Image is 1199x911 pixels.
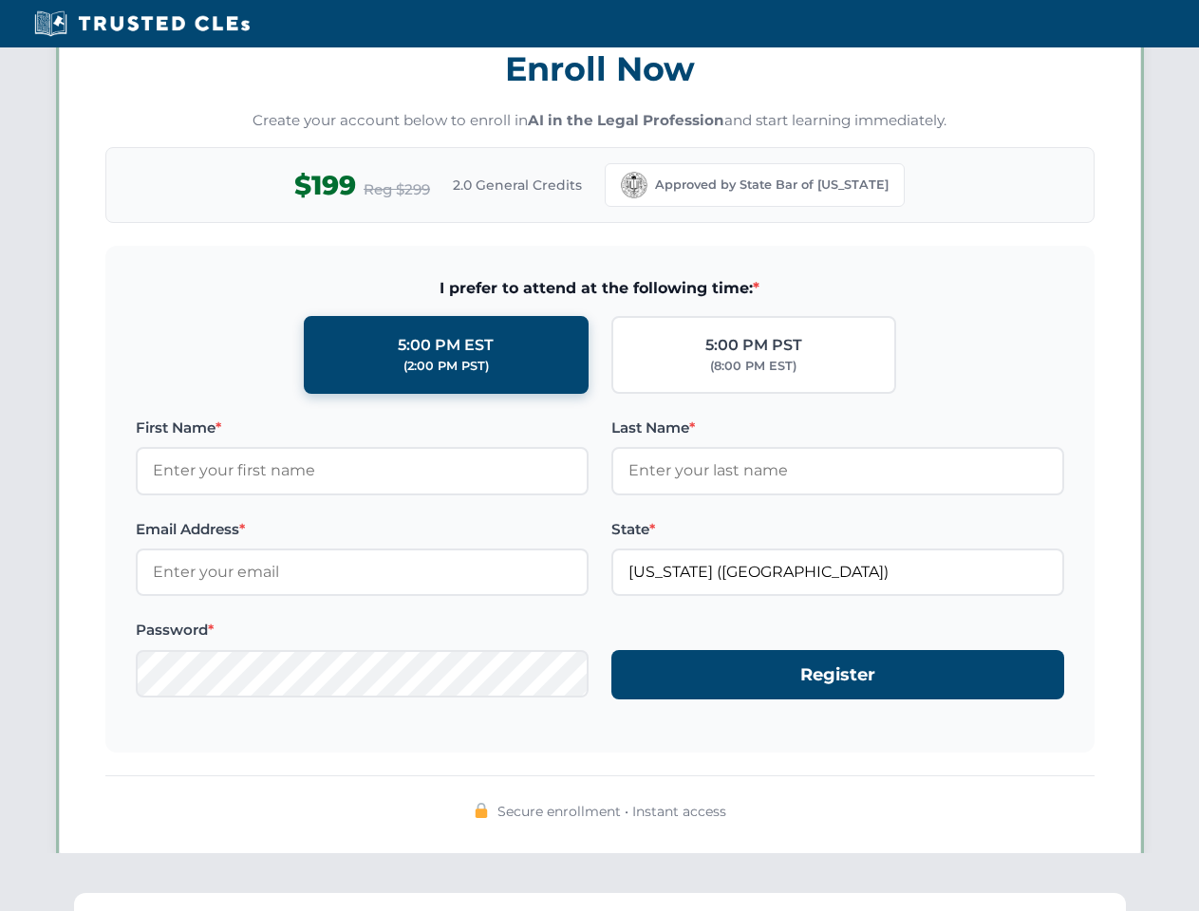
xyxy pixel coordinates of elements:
[655,176,889,195] span: Approved by State Bar of [US_STATE]
[105,39,1095,99] h3: Enroll Now
[611,650,1064,700] button: Register
[705,333,802,358] div: 5:00 PM PST
[364,178,430,201] span: Reg $299
[497,801,726,822] span: Secure enrollment • Instant access
[710,357,796,376] div: (8:00 PM EST)
[611,447,1064,494] input: Enter your last name
[28,9,255,38] img: Trusted CLEs
[621,172,647,198] img: California Bar
[611,548,1064,596] input: California (CA)
[136,548,589,596] input: Enter your email
[294,164,356,207] span: $199
[136,276,1064,301] span: I prefer to attend at the following time:
[136,447,589,494] input: Enter your first name
[611,518,1064,541] label: State
[136,518,589,541] label: Email Address
[403,357,489,376] div: (2:00 PM PST)
[136,619,589,641] label: Password
[136,417,589,439] label: First Name
[474,803,489,818] img: 🔒
[398,333,494,358] div: 5:00 PM EST
[528,111,724,129] strong: AI in the Legal Profession
[105,110,1095,132] p: Create your account below to enroll in and start learning immediately.
[453,175,582,195] span: 2.0 General Credits
[611,417,1064,439] label: Last Name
